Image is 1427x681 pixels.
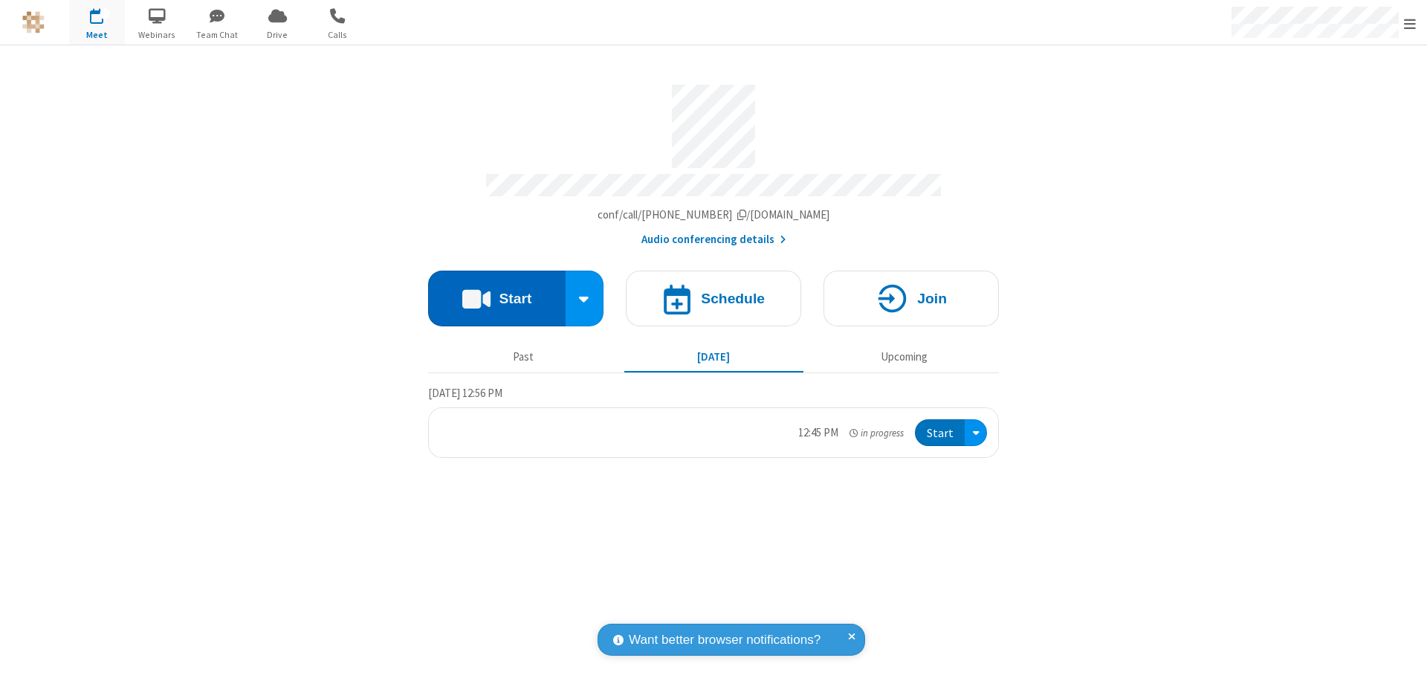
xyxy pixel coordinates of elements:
[566,271,604,326] div: Start conference options
[69,28,125,42] span: Meet
[100,8,110,19] div: 1
[428,386,502,400] span: [DATE] 12:56 PM
[915,419,965,447] button: Start
[310,28,366,42] span: Calls
[641,231,786,248] button: Audio conferencing details
[428,74,999,248] section: Account details
[428,384,999,459] section: Today's Meetings
[250,28,305,42] span: Drive
[1390,642,1416,671] iframe: Chat
[434,343,613,371] button: Past
[499,291,531,306] h4: Start
[823,271,999,326] button: Join
[629,630,821,650] span: Want better browser notifications?
[190,28,245,42] span: Team Chat
[965,419,987,447] div: Open menu
[815,343,994,371] button: Upcoming
[798,425,838,442] div: 12:45 PM
[701,291,765,306] h4: Schedule
[624,343,803,371] button: [DATE]
[917,291,947,306] h4: Join
[22,11,45,33] img: QA Selenium DO NOT DELETE OR CHANGE
[598,207,830,224] button: Copy my meeting room linkCopy my meeting room link
[598,207,830,222] span: Copy my meeting room link
[129,28,185,42] span: Webinars
[428,271,566,326] button: Start
[626,271,801,326] button: Schedule
[850,426,904,440] em: in progress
